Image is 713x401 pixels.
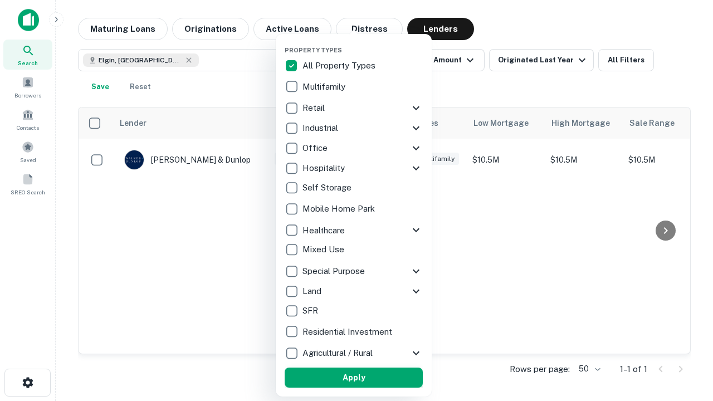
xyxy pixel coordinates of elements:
[302,162,347,175] p: Hospitality
[657,312,713,365] iframe: Chat Widget
[302,325,394,339] p: Residential Investment
[302,80,348,94] p: Multifamily
[285,158,423,178] div: Hospitality
[302,304,320,317] p: SFR
[302,224,347,237] p: Healthcare
[285,47,342,53] span: Property Types
[302,243,346,256] p: Mixed Use
[285,98,423,118] div: Retail
[302,59,378,72] p: All Property Types
[302,265,367,278] p: Special Purpose
[302,181,354,194] p: Self Storage
[302,141,330,155] p: Office
[302,346,375,360] p: Agricultural / Rural
[302,285,324,298] p: Land
[285,261,423,281] div: Special Purpose
[285,138,423,158] div: Office
[302,101,327,115] p: Retail
[302,121,340,135] p: Industrial
[285,343,423,363] div: Agricultural / Rural
[285,118,423,138] div: Industrial
[285,368,423,388] button: Apply
[285,220,423,240] div: Healthcare
[302,202,377,216] p: Mobile Home Park
[285,281,423,301] div: Land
